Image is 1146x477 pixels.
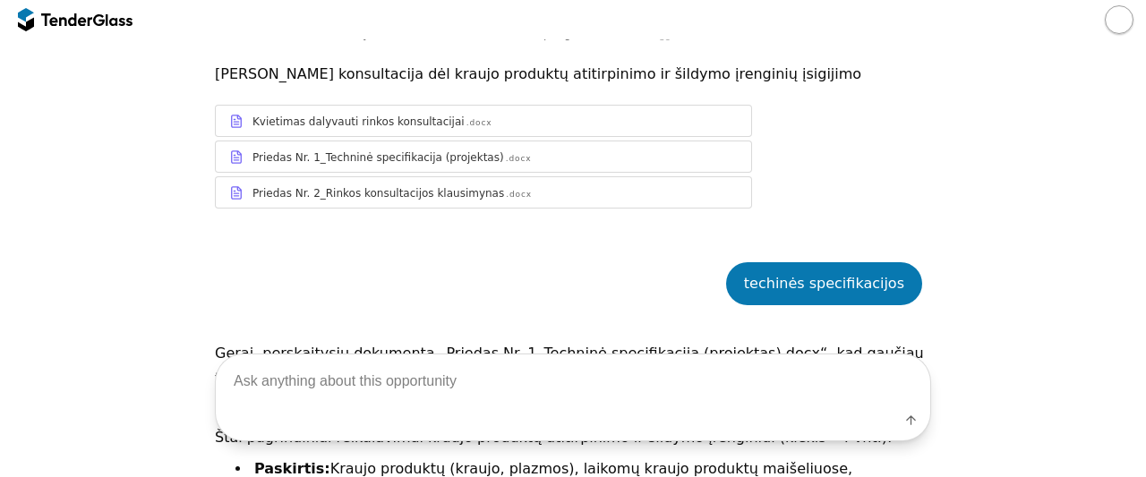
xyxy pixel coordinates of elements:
span: Preliminary market consultation [309,28,481,40]
a: Priedas Nr. 2_Rinkos konsultacijos klausimynas.docx [215,176,752,209]
span: Accepting submissions [517,28,640,40]
div: .docx [506,153,532,165]
div: Kvietimas dalyvauti rinkos konsultacijai [252,115,465,129]
a: Kvietimas dalyvauti rinkos konsultacijai.docx [215,105,752,137]
div: Priedas Nr. 1_Techninė specifikacija (projektas) [252,150,504,165]
div: .docx [506,189,532,200]
div: techinės specifikacijos [744,271,904,296]
p: [PERSON_NAME] konsultacija dėl kraujo produktų atitirpinimo ir šildymo įrenginių įsigijimo [215,62,931,87]
div: .docx [466,117,492,129]
div: Priedas Nr. 2_Rinkos konsultacijos klausimynas [252,186,504,200]
a: Priedas Nr. 1_Techninė specifikacija (projektas).docx [215,141,752,173]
